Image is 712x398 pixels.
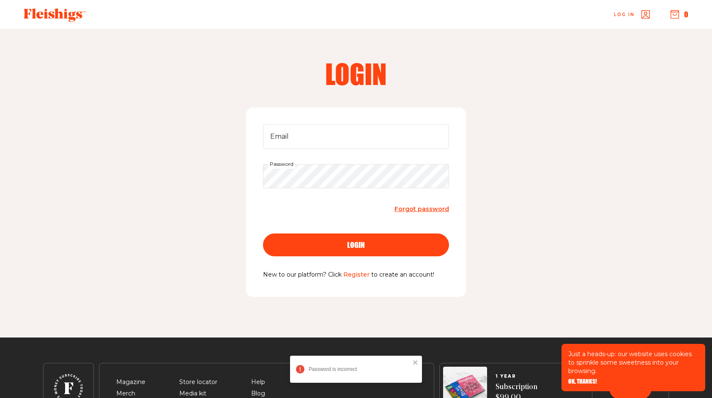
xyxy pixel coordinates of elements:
button: close [413,359,419,366]
span: Magazine [116,377,145,387]
span: 1 YEAR [496,374,537,379]
p: New to our platform? Click to create an account! [263,270,449,280]
span: Help [251,377,265,387]
span: Store locator [179,377,217,387]
span: login [347,241,365,249]
a: Forgot password [394,203,449,215]
input: Password [263,164,449,188]
p: Just a heads-up: our website uses cookies to sprinkle some sweetness into your browsing. [568,350,698,375]
button: 0 [671,10,688,19]
a: Merch [116,390,135,397]
button: login [263,233,449,256]
a: Store locator [179,378,217,386]
input: Email [263,124,449,149]
label: Password [268,159,295,169]
div: Password is incorrect [309,366,410,372]
a: Register [343,271,370,278]
a: Blog [251,390,265,397]
a: Media kit [179,390,206,397]
a: Log in [614,10,650,19]
span: Forgot password [394,205,449,213]
h2: Login [248,60,464,87]
button: OK, THANKS! [568,379,597,384]
span: Log in [614,11,635,18]
a: Help [251,378,265,386]
a: Magazine [116,378,145,386]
